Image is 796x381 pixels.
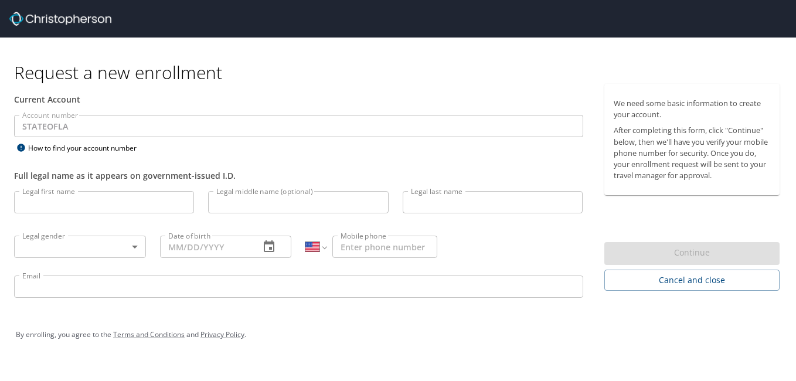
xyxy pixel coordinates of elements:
input: Enter phone number [332,236,437,258]
div: By enrolling, you agree to the and . [16,320,780,349]
input: MM/DD/YYYY [160,236,251,258]
p: After completing this form, click "Continue" below, then we'll have you verify your mobile phone ... [614,125,771,181]
div: ​ [14,236,146,258]
h1: Request a new enrollment [14,61,789,84]
div: How to find your account number [14,141,161,155]
span: Cancel and close [614,273,771,288]
p: We need some basic information to create your account. [614,98,771,120]
button: Cancel and close [604,270,780,291]
img: cbt logo [9,12,111,26]
a: Terms and Conditions [113,329,185,339]
a: Privacy Policy [200,329,244,339]
div: Full legal name as it appears on government-issued I.D. [14,169,583,182]
div: Current Account [14,93,583,106]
